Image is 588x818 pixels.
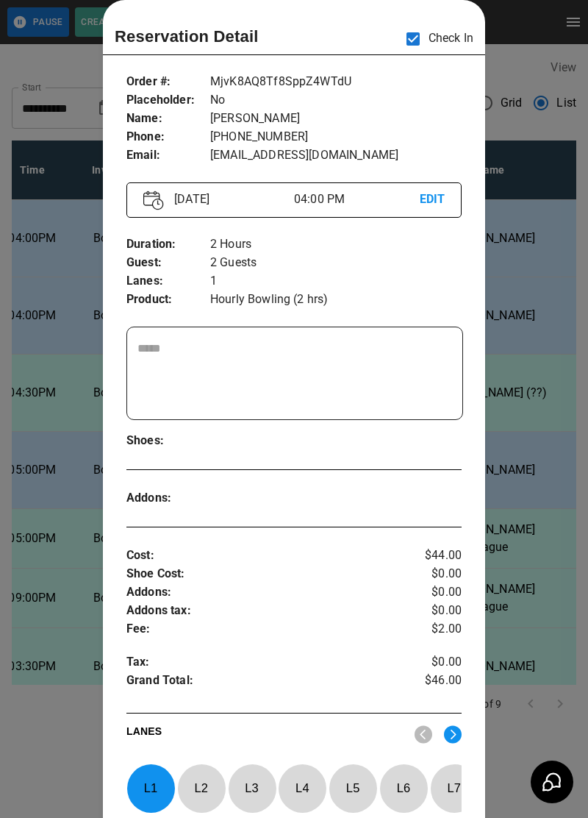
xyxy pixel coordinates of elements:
p: Shoes : [126,432,210,450]
p: $44.00 [406,547,462,565]
p: Addons : [126,489,210,508]
p: Addons tax : [126,602,406,620]
p: $46.00 [406,672,462,694]
p: Duration : [126,235,210,254]
p: Tax : [126,653,406,672]
p: No [210,91,462,110]
p: L 2 [177,771,226,805]
p: 2 Hours [210,235,462,254]
img: nav_left.svg [415,725,432,744]
p: L 7 [430,771,478,805]
p: $0.00 [406,565,462,583]
p: Shoe Cost : [126,565,406,583]
p: Grand Total : [126,672,406,694]
p: Fee : [126,620,406,639]
p: [EMAIL_ADDRESS][DOMAIN_NAME] [210,146,462,165]
p: Phone : [126,128,210,146]
p: Guest : [126,254,210,272]
p: $2.00 [406,620,462,639]
p: Check In [398,24,473,54]
p: Lanes : [126,272,210,291]
p: Hourly Bowling (2 hrs) [210,291,462,309]
p: L 6 [379,771,428,805]
p: L 5 [329,771,377,805]
p: $0.00 [406,653,462,672]
p: Placeholder : [126,91,210,110]
p: Reservation Detail [115,24,259,49]
p: 04:00 PM [294,191,420,208]
p: Order # : [126,73,210,91]
p: Product : [126,291,210,309]
img: right.svg [444,725,462,744]
p: Email : [126,146,210,165]
p: Cost : [126,547,406,565]
p: $0.00 [406,583,462,602]
p: $0.00 [406,602,462,620]
p: MjvK8AQ8Tf8SppZ4WTdU [210,73,462,91]
p: L 1 [126,771,175,805]
p: 1 [210,272,462,291]
p: 2 Guests [210,254,462,272]
p: L 4 [278,771,326,805]
p: [PHONE_NUMBER] [210,128,462,146]
p: Addons : [126,583,406,602]
img: Vector [143,191,164,210]
p: [PERSON_NAME] [210,110,462,128]
p: LANES [126,724,403,744]
p: EDIT [420,191,445,209]
p: Name : [126,110,210,128]
p: [DATE] [168,191,294,208]
p: L 3 [228,771,276,805]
